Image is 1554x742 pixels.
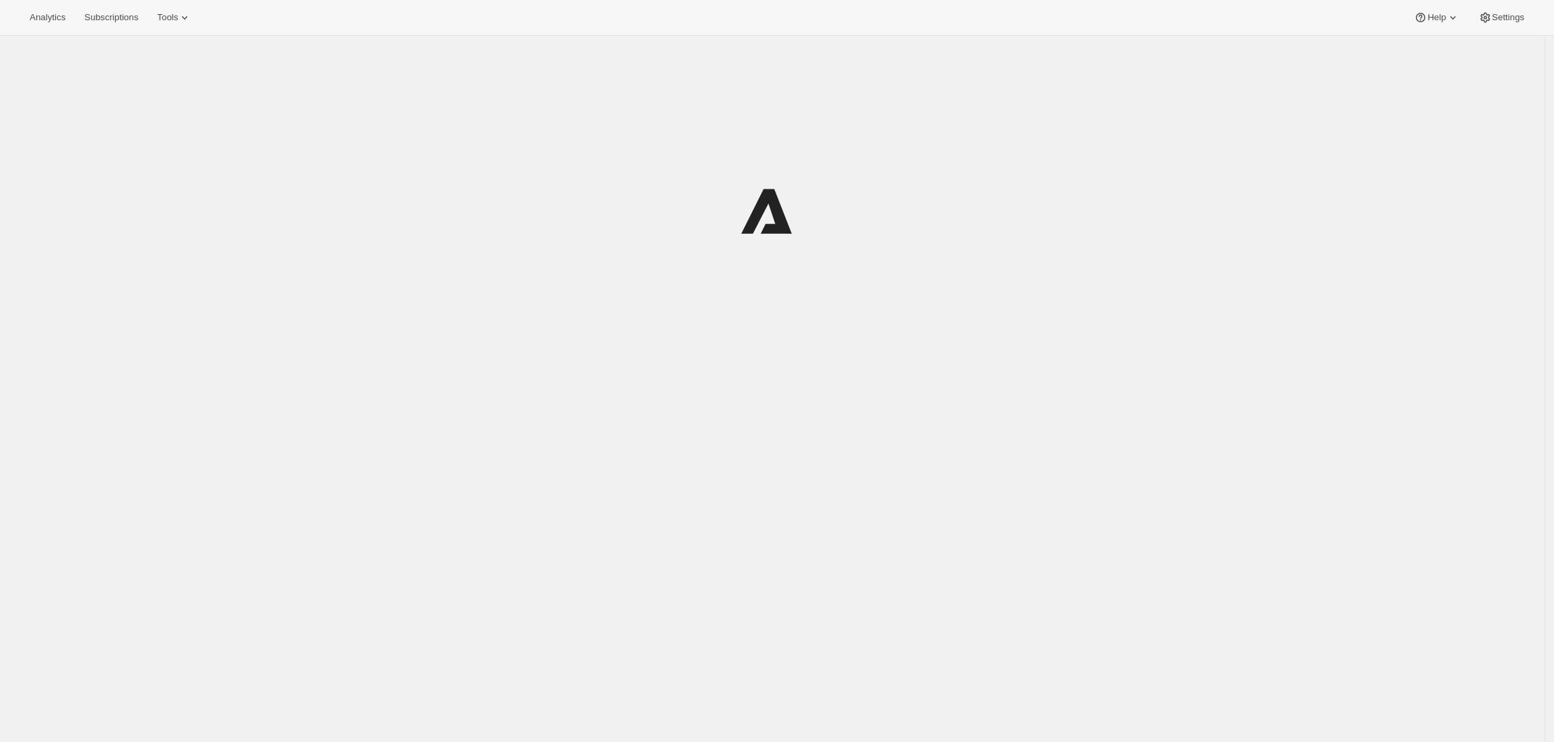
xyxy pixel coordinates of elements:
[30,12,65,23] span: Analytics
[1427,12,1446,23] span: Help
[1492,12,1524,23] span: Settings
[84,12,138,23] span: Subscriptions
[1406,8,1467,27] button: Help
[149,8,199,27] button: Tools
[157,12,178,23] span: Tools
[1470,8,1532,27] button: Settings
[76,8,146,27] button: Subscriptions
[22,8,73,27] button: Analytics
